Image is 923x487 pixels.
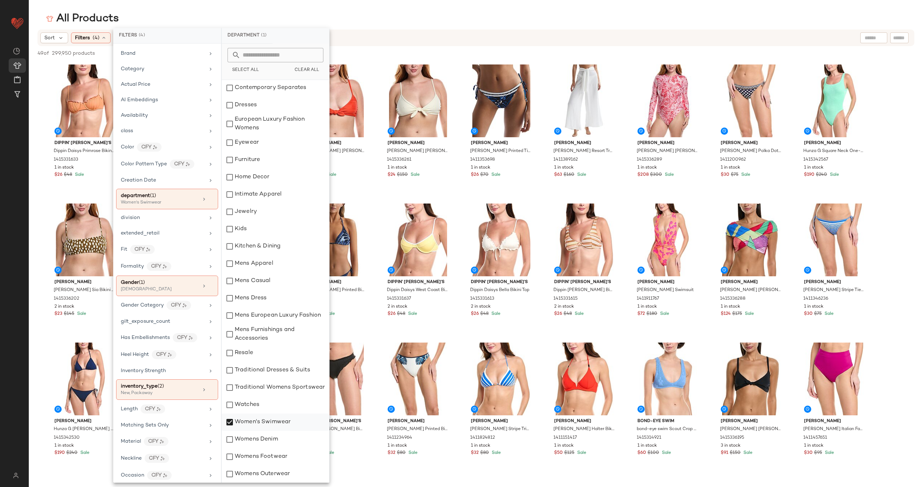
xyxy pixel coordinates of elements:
span: $23 [54,311,62,317]
span: Brand [121,51,136,56]
span: Color [121,144,134,150]
img: ai.DGldD1NL.svg [182,303,187,308]
span: Sale [573,312,584,316]
span: Dippin' [PERSON_NAME]'s [388,279,449,286]
img: svg%3e [13,48,20,55]
span: [PERSON_NAME] Italian Fabric High Rise Bikini Bottom [803,426,864,433]
span: 1411200962 [720,157,746,163]
span: 1411151417 [553,435,577,441]
div: CFY [141,405,165,414]
img: 1411200962_RLLATH.jpg [715,64,787,137]
span: [PERSON_NAME] Swimsuit [637,287,694,294]
span: $26 [554,311,562,317]
span: [PERSON_NAME] Stripe Tie-Side Bikini Bottom [803,287,864,294]
img: 1415314921_RLLATH.jpg [632,343,704,415]
div: Filters [113,28,221,44]
div: All Products [46,12,119,26]
span: [PERSON_NAME] Polka Dot Self-Tie Bikini Bottom [720,148,781,155]
span: $75 [731,172,738,178]
img: 1411346236_RLLATH.jpg [798,204,871,276]
span: [PERSON_NAME] [721,418,782,425]
img: 1415342530_RLLATH.jpg [49,343,121,415]
div: [DEMOGRAPHIC_DATA] [121,286,193,293]
span: Heel Height [121,352,149,357]
span: 1415336195 [720,435,744,441]
span: Sale [409,173,420,177]
span: Hunza G [PERSON_NAME] 2pc Bikini Set [54,426,115,433]
img: 1411151417_RLLATH.jpg [548,343,621,415]
div: CFY [147,471,172,480]
span: $175 [732,311,742,317]
div: CFY [170,160,194,169]
span: 1411234964 [387,435,412,441]
span: 2 in stock [554,304,574,310]
div: CFY [130,245,155,254]
span: $208 [637,172,649,178]
button: Select All [228,65,263,75]
span: 1 in stock [388,165,407,171]
img: ai.DGldD1NL.svg [153,145,157,149]
span: $63 [554,172,562,178]
span: [PERSON_NAME] [54,279,115,286]
span: AI Embeddings [121,97,158,103]
span: 1 in stock [471,443,490,449]
span: Sale [326,173,336,177]
span: [PERSON_NAME] [554,140,615,147]
img: ai.DGldD1NL.svg [163,264,167,269]
img: 1411234964_RLLATH.jpg [382,343,454,415]
img: 1415336288_RLLATH.jpg [715,204,787,276]
img: svg%3e [9,473,23,478]
span: Matching Sets Only [121,423,169,428]
span: Sale [74,173,84,177]
span: Actual Price [121,82,150,87]
span: department [121,193,150,198]
span: Sort [44,34,55,42]
span: Fit [121,247,127,252]
div: CFY [137,143,162,152]
span: 1415336288 [720,296,746,302]
span: 1411346236 [803,296,828,302]
span: [PERSON_NAME] [804,140,865,147]
span: 1 in stock [721,165,740,171]
img: ai.DGldD1NL.svg [160,439,164,444]
div: CFY [152,350,176,359]
span: 1415331637 [387,296,411,302]
span: [PERSON_NAME] [804,279,865,286]
span: Material [121,439,141,444]
span: 1415342567 [803,157,828,163]
span: 1415331633 [54,157,78,163]
span: $70 [480,172,489,178]
span: Sale [79,451,89,455]
img: 1411389162_RLLATH.jpg [548,64,621,137]
span: [PERSON_NAME] [388,140,449,147]
span: $150 [397,172,408,178]
span: Dippin' [PERSON_NAME]'s [554,279,615,286]
span: $240 [66,450,78,456]
span: 1 in stock [554,165,574,171]
img: ai.DGldD1NL.svg [156,407,161,411]
span: 3 in stock [721,443,741,449]
span: 1411353698 [470,157,495,163]
span: [PERSON_NAME] Resort Trouser [553,148,614,155]
span: $180 [646,311,657,317]
span: Sale [490,451,501,455]
span: $50 [554,450,563,456]
span: 49 of [37,50,49,57]
span: extended_retail [121,231,159,236]
img: ai.DGldD1NL.svg [146,247,150,252]
span: Sale [324,312,335,316]
img: 1415331633_RLLATH.jpg [49,64,121,137]
span: 1411824812 [470,435,495,441]
span: [PERSON_NAME] [304,279,365,286]
span: [PERSON_NAME] Halter Bikini Top [553,426,614,433]
span: [PERSON_NAME] [721,279,782,286]
span: [PERSON_NAME] Printed Bikini Top [304,287,365,294]
span: 1415336289 [637,157,662,163]
span: 1 in stock [804,304,823,310]
span: Sale [743,312,754,316]
span: $300 [650,172,662,178]
span: Sale [407,451,418,455]
span: Dippin' [PERSON_NAME]'s [304,418,365,425]
span: inventory_type [121,384,158,389]
span: Sale [576,451,586,455]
